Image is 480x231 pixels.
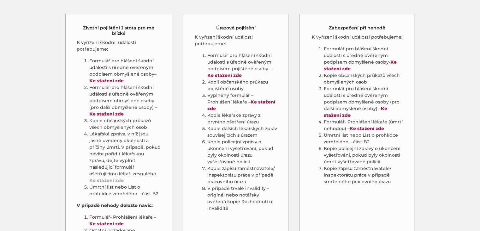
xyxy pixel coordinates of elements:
li: Kopie lékařské zprávy z prvního ošetření úrazu [207,112,277,125]
li: Úmrtní list nebo List o prohlídce zemřelého – část B2 [323,132,403,145]
li: Kopie dalších lékařských zpráv souvisejících s úrazem [207,125,277,139]
a: Ke stažení zde [89,178,124,183]
li: Formulář pro hlášení škodní události s úředně ověřeným podpisem obmyšlené osoby– [89,58,161,84]
p: K vyřízení škodní události potřebujeme: [311,34,403,41]
a: Ke stažení zde [323,59,396,72]
li: Kopie občanských průkazů všech obmyšlených osob [323,72,403,85]
li: Formulář pro hlášení škodní události s úředně ověřeným podpisem obmyšlené osoby (pro další obmyšl... [323,85,403,119]
li: Formulář pro hlášení škodní události s úředně ověřeným podpisem pojištěné osoby – [207,52,277,79]
li: Kopie policejní zprávy o ukončení vyšetřování, pokud byly okolnosti úmrtí vyšetřované policií [323,145,403,165]
p: K vyřízení škodní události potřebujeme: [77,39,161,53]
strong: V případě nehody doložte navíc: [77,203,153,208]
li: Kopie zápisu zaměstnavatele/ inspektorátu práce v případě smrtelného pracovního úrazu [323,165,403,185]
li: Formulář pro hlášení škodní události s úředně ověřeným podpisem obmyšlené osoby- [323,46,403,72]
li: Kopie zápisu zaměstnavatele/ inspektorátu práce v případě pracovního úrazu [207,165,277,185]
li: Kopii občanského průkazu pojištěné osoby [207,79,277,92]
a: Ke stažení zde [349,126,384,131]
li: Úmrtní list nebo List o prohlídce zemřelého – část B2 [89,184,161,197]
li: Formulář pro hlášení škodní události s úředně ověřeným podpisem obmyšlené osoby (pro další obmyšl... [89,84,161,117]
h5: Životní pojištění Jistota pro mé blízké [77,25,161,36]
li: Vyplněný formulář – Prohlášení lékaře – [207,92,277,112]
li: Formulář- Prohlášení lékaře – [89,214,161,227]
a: Ke stažení zde [207,72,241,78]
a: Ke stažení zde [89,78,124,84]
h5: Zabezpečení při nehodě [329,25,385,31]
a: Ke stažení zde [89,111,124,117]
a: Ke stažení zde [89,221,124,227]
li: Formulář- Prohlášení lékaře (úmrtí nehodou) – [323,119,403,132]
li: Kopie policejní zprávy o ukončení vyšetřování, pokud byly okolnosti úrazu vyšetřované policií [207,139,277,165]
a: Ke stažení zde [323,106,387,118]
li: Lékařská zpráva, v níž jsou jasně uvedeny okolnosti a příčiny úmrtí. V případě, pokud nevíte poří... [89,131,161,184]
li: Kopie občanských průkazů všech obmyšlených osob [89,117,161,131]
a: Ke stažení zde [207,99,275,111]
h5: Úrazové pojištění [216,25,256,31]
li: V případě trvalé invalidity – originál nebo notářsky ověřená kopie Rozhodnutí o invaliditě [207,185,277,212]
p: K vyřízení škodní události potřebujeme: [194,34,277,47]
